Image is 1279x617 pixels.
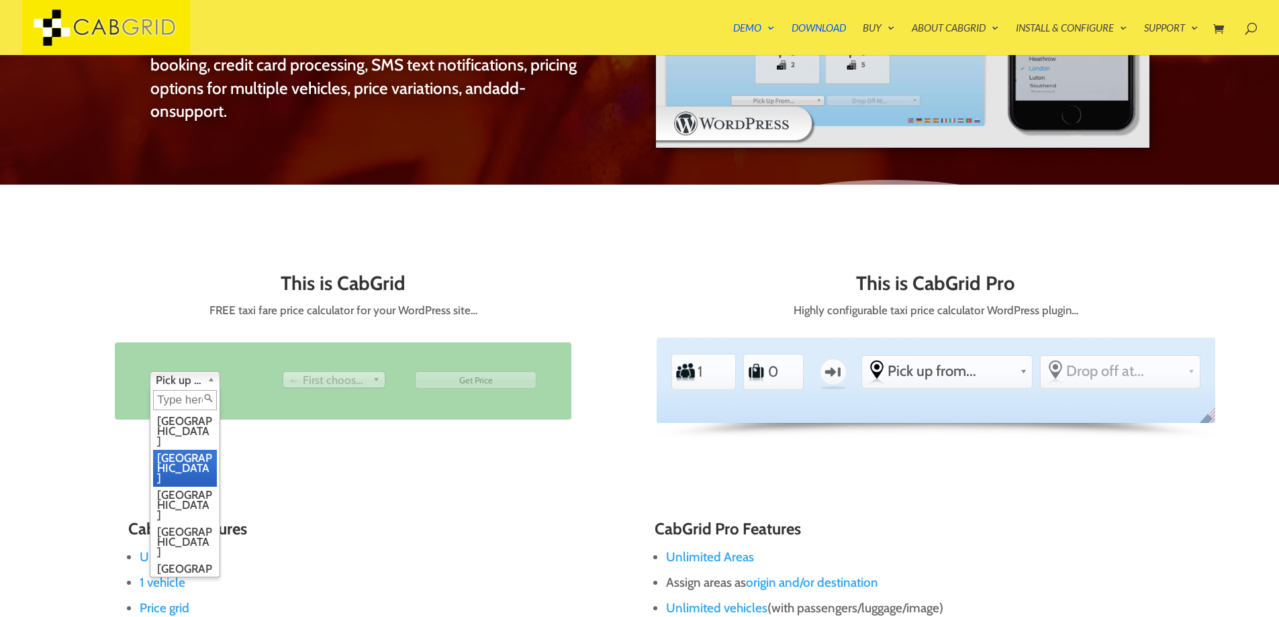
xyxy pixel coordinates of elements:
[64,273,622,301] h2: This is CabGrid
[655,520,1151,544] h3: CabGrid Pro Features
[153,450,217,487] li: [GEOGRAPHIC_DATA]
[814,352,853,391] label: One-way
[697,357,729,387] input: Number of Passengers
[283,371,385,388] div: Drop off
[140,575,185,590] a: 1 vehicle
[128,520,624,544] h3: CabGrid Features
[153,390,217,410] input: Type here to filter list...
[153,487,217,524] li: [GEOGRAPHIC_DATA]
[888,362,1014,380] span: Pick up from...
[792,23,846,55] a: Download
[666,600,767,616] a: Unlimited vehicles
[767,357,799,387] input: Number of Suitcases
[140,549,218,565] a: Up to 10 areas
[666,549,754,565] a: Unlimited Areas
[156,372,202,388] span: Pick up from
[289,372,367,388] span: ← First choose pick up
[862,356,1032,386] div: Select the place the starting address falls within
[912,23,999,55] a: About CabGrid
[657,301,1215,320] p: Highly configurable taxi price calculator WordPress plugin…
[1041,356,1200,386] div: Select the place the destination address is within
[1144,23,1198,55] a: Support
[863,23,895,55] a: Buy
[150,78,526,121] a: add-on
[747,357,766,387] label: Number of Suitcases
[666,570,1151,596] li: Assign areas as
[746,575,878,590] a: origin and/or destination
[150,7,602,123] p: CabGrid comes in two versions: A standard and with extra features such as online taxi booking, cr...
[22,19,190,33] a: CabGrid Taxi Plugin
[655,138,1151,152] a: WordPress taxi booking plugin Intro Video
[415,371,536,389] input: Get Price
[1016,23,1127,55] a: Install & Configure
[1197,406,1225,434] span: English
[153,561,217,598] li: [GEOGRAPHIC_DATA]
[733,23,775,55] a: Demo
[140,600,189,616] a: Price grid
[657,273,1215,301] h2: This is CabGrid Pro
[153,524,217,561] li: [GEOGRAPHIC_DATA]
[675,357,696,387] label: Number of Passengers
[1066,362,1182,380] span: Drop off at...
[64,301,622,320] p: FREE taxi fare price calculator for your WordPress site…
[153,413,217,450] li: [GEOGRAPHIC_DATA]
[150,371,220,388] div: Pick up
